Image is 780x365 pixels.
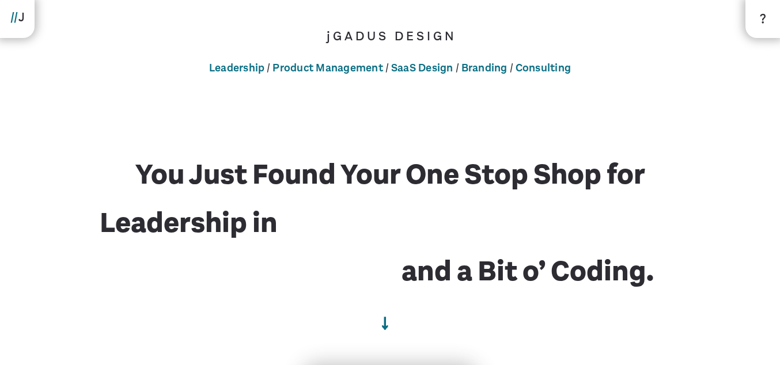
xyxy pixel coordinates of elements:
span: Design, Product Management, Marketing, Strategy, [127,204,681,290]
a: Product Management [270,61,385,75]
a: jGadus Design [324,28,457,44]
a: Branding [459,61,510,75]
a: Leadership [207,61,267,75]
a: Continue reading [373,306,396,340]
h1: You Just Found Your One Stop Shop for Leadership in and a Bit o’ Coding. [60,99,720,356]
a: Consulting [513,61,574,75]
a: SaaS Design [389,61,456,75]
span: j [327,28,333,44]
nav: / / / / [13,59,767,78]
